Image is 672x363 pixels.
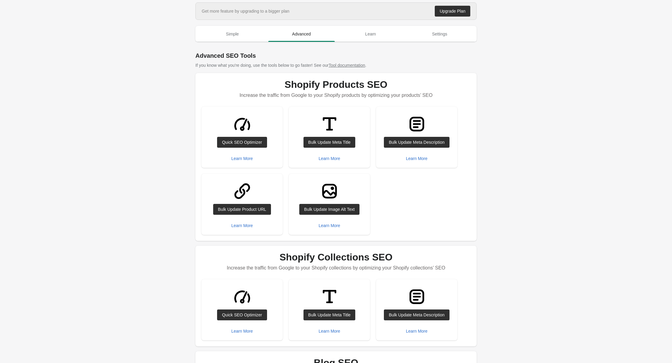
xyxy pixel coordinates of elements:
div: Bulk Update Meta Description [389,312,444,317]
div: Bulk Update Meta Title [308,312,351,317]
button: Learn More [403,326,430,337]
span: Advanced [268,29,335,39]
button: Learn More [403,153,430,164]
h1: Shopify Collections SEO [201,252,471,263]
span: Learn [337,29,404,39]
div: Learn More [406,156,428,161]
div: Learn More [231,223,253,228]
img: GaugeMajor-1ebe3a4f609d70bf2a71c020f60f15956db1f48d7107b7946fc90d31709db45e.svg [231,285,254,308]
a: Bulk Update Meta Title [303,137,356,148]
div: Learn More [231,156,253,161]
span: Settings [406,29,473,39]
button: Learn More [316,326,343,337]
a: Upgrade Plan [435,6,470,17]
div: Learn More [319,223,340,228]
a: Bulk Update Product URL [213,204,271,215]
button: Advanced [267,26,336,42]
button: Learn More [229,220,255,231]
div: Get more feature by upgrading to a bigger plan [202,8,289,14]
img: TitleMinor-8a5de7e115299b8c2b1df9b13fb5e6d228e26d13b090cf20654de1eaf9bee786.svg [318,113,341,135]
a: Quick SEO Optimizer [217,137,267,148]
p: Increase the traffic from Google to your Shopify products by optimizing your products’ SEO [201,90,471,101]
div: Learn More [231,329,253,334]
a: Quick SEO Optimizer [217,309,267,320]
div: Bulk Update Meta Title [308,140,351,145]
button: Learn More [229,153,255,164]
img: ImageMajor-6988ddd70c612d22410311fee7e48670de77a211e78d8e12813237d56ef19ad4.svg [318,180,341,202]
a: Tool documentation [328,63,365,68]
div: Bulk Update Product URL [218,207,266,212]
div: Bulk Update Meta Description [389,140,444,145]
img: GaugeMajor-1ebe3a4f609d70bf2a71c020f60f15956db1f48d7107b7946fc90d31709db45e.svg [231,113,254,135]
img: TextBlockMajor-3e13e55549f1fe4aa18089e576148c69364b706dfb80755316d4ac7f5c51f4c3.svg [406,285,428,308]
a: Bulk Update Meta Description [384,137,449,148]
a: Bulk Update Meta Description [384,309,449,320]
img: LinkMinor-ab1ad89fd1997c3bec88bdaa9090a6519f48abaf731dc9ef56a2f2c6a9edd30f.svg [231,180,254,202]
div: Upgrade Plan [440,9,465,14]
img: TitleMinor-8a5de7e115299b8c2b1df9b13fb5e6d228e26d13b090cf20654de1eaf9bee786.svg [318,285,341,308]
div: Learn More [406,329,428,334]
p: Increase the traffic from Google to your Shopify collections by optimizing your Shopify collectio... [201,263,471,273]
div: Quick SEO Optimizer [222,140,262,145]
div: Learn More [319,156,340,161]
span: Simple [199,29,266,39]
button: Learn [336,26,405,42]
button: Learn More [229,326,255,337]
a: Bulk Update Meta Title [303,309,356,320]
div: Bulk Update Image Alt Text [304,207,355,212]
div: Learn More [319,329,340,334]
p: If you know what you're doing, use the tools below to go faster! See our . [195,62,477,68]
img: TextBlockMajor-3e13e55549f1fe4aa18089e576148c69364b706dfb80755316d4ac7f5c51f4c3.svg [406,113,428,135]
a: Bulk Update Image Alt Text [299,204,359,215]
button: Learn More [316,153,343,164]
div: Quick SEO Optimizer [222,312,262,317]
button: Settings [405,26,474,42]
button: Simple [198,26,267,42]
h1: Shopify Products SEO [201,79,471,90]
button: Learn More [316,220,343,231]
h1: Advanced SEO Tools [195,51,477,60]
